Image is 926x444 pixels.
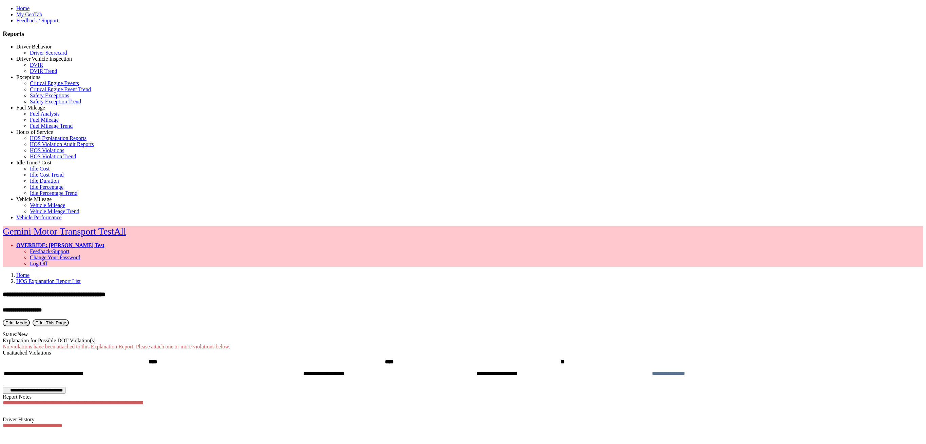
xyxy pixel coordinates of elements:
[30,93,69,98] a: Safety Exceptions
[30,62,43,68] a: DVIR
[30,135,86,141] a: HOS Explanation Reports
[16,56,72,62] a: Driver Vehicle Inspection
[16,129,53,135] a: Hours of Service
[30,184,63,190] a: Idle Percentage
[30,50,67,56] a: Driver Scorecard
[16,105,45,110] a: Fuel Mileage
[30,123,73,129] a: Fuel Mileage Trend
[16,5,30,11] a: Home
[16,272,30,278] a: Home
[30,261,47,266] a: Log Off
[30,86,91,92] a: Critical Engine Event Trend
[30,68,57,74] a: DVIR Trend
[18,331,28,337] strong: New
[30,111,60,117] a: Fuel Analysis
[16,74,40,80] a: Exceptions
[3,394,923,400] div: Report Notes
[30,248,69,254] a: Feedback/Support
[16,215,62,220] a: Vehicle Performance
[3,319,30,326] button: Print Mode
[30,172,64,178] a: Idle Cost Trend
[16,278,81,284] a: HOS Explanation Report List
[30,147,64,153] a: HOS Violations
[16,242,104,248] a: OVERRIDE: [PERSON_NAME] Test
[30,141,94,147] a: HOS Violation Audit Reports
[16,18,58,23] a: Feedback / Support
[3,331,923,338] div: Status:
[30,202,65,208] a: Vehicle Mileage
[3,344,230,349] span: No violations have been attached to this Explanation Report. Please attach one or more violations...
[30,117,59,123] a: Fuel Mileage
[30,208,79,214] a: Vehicle Mileage Trend
[3,350,923,356] div: Unattached Violations
[16,160,52,165] a: Idle Time / Cost
[30,178,59,184] a: Idle Duration
[3,338,923,344] div: Explanation for Possible DOT Violation(s)
[3,417,923,423] div: Driver History
[16,12,42,17] a: My GeoTab
[30,154,76,159] a: HOS Violation Trend
[30,99,81,104] a: Safety Exception Trend
[3,226,126,237] a: Gemini Motor Transport TestAll
[30,80,79,86] a: Critical Engine Events
[16,44,52,49] a: Driver Behavior
[16,196,52,202] a: Vehicle Mileage
[33,319,69,326] button: Print This Page
[30,255,80,260] a: Change Your Password
[30,166,50,171] a: Idle Cost
[3,30,923,38] h3: Reports
[30,190,77,196] a: Idle Percentage Trend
